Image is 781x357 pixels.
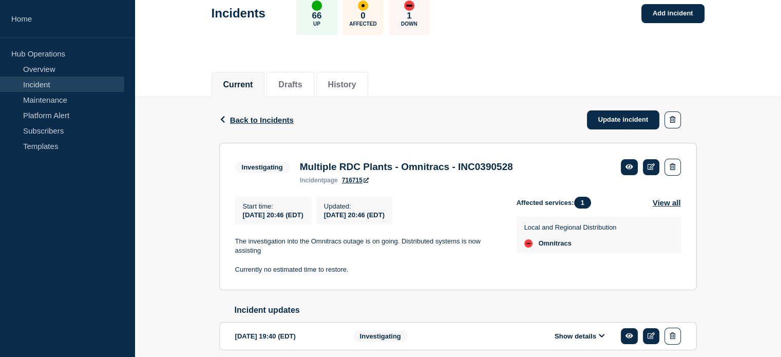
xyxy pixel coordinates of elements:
[235,328,338,345] div: [DATE] 19:40 (EDT)
[328,80,356,89] button: History
[243,211,303,219] span: [DATE] 20:46 (EDT)
[312,11,321,21] p: 66
[223,80,253,89] button: Current
[517,197,596,209] span: Affected services:
[653,197,681,209] button: View all
[243,202,303,210] p: Start time :
[342,177,369,184] a: 716715
[312,1,322,11] div: up
[324,202,385,210] p: Updated :
[574,197,591,209] span: 1
[353,330,408,342] span: Investigating
[300,177,323,184] span: incident
[230,116,294,124] span: Back to Incidents
[404,1,414,11] div: down
[539,239,572,248] span: Omnitracs
[235,306,697,315] h2: Incident updates
[300,161,513,173] h3: Multiple RDC Plants - Omnitracs - INC0390528
[300,177,338,184] p: page
[358,1,368,11] div: affected
[407,11,411,21] p: 1
[524,239,532,248] div: down
[278,80,302,89] button: Drafts
[212,6,265,21] h1: Incidents
[235,237,500,256] p: The investigation into the Omnitracs outage is on going. Distributed systems is now assisting
[641,4,704,23] a: Add incident
[235,265,500,274] p: Currently no estimated time to restore.
[401,21,417,27] p: Down
[313,21,320,27] p: Up
[235,161,290,173] span: Investigating
[324,210,385,219] div: [DATE] 20:46 (EDT)
[551,332,608,341] button: Show details
[349,21,376,27] p: Affected
[360,11,365,21] p: 0
[219,116,294,124] button: Back to Incidents
[587,110,660,129] a: Update incident
[524,223,617,231] p: Local and Regional Distribution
